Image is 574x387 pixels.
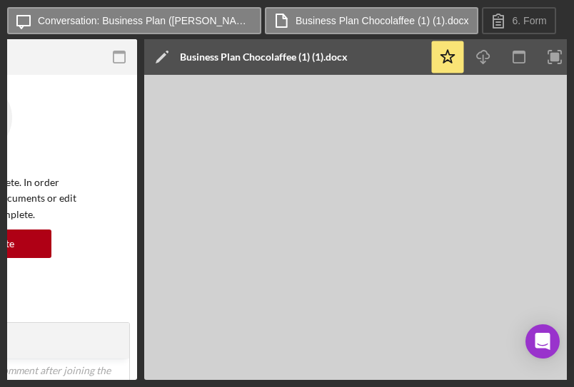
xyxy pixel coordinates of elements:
[296,15,469,26] label: Business Plan Chocolaffee (1) (1).docx
[7,7,261,34] button: Conversation: Business Plan ([PERSON_NAME])
[180,51,348,63] div: Business Plan Chocolaffee (1) (1).docx
[38,15,252,26] label: Conversation: Business Plan ([PERSON_NAME])
[144,75,573,380] iframe: Document Preview
[513,15,547,26] label: 6. Form
[265,7,478,34] button: Business Plan Chocolaffee (1) (1).docx
[525,324,560,358] div: Open Intercom Messenger
[482,7,556,34] button: 6. Form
